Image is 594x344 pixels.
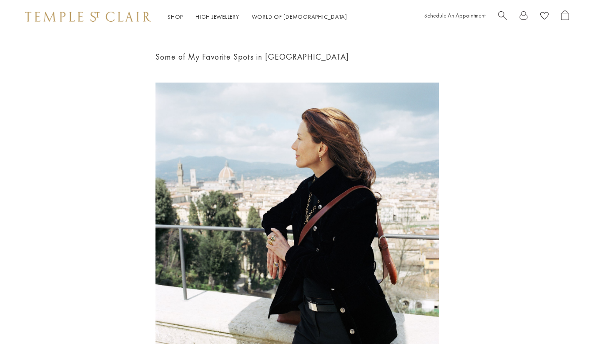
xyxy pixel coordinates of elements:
[168,13,183,20] a: ShopShop
[155,50,439,64] h1: Some of My Favorite Spots in [GEOGRAPHIC_DATA]
[195,13,239,20] a: High JewelleryHigh Jewellery
[168,12,347,22] nav: Main navigation
[252,13,347,20] a: World of [DEMOGRAPHIC_DATA]World of [DEMOGRAPHIC_DATA]
[561,10,569,23] a: Open Shopping Bag
[540,10,549,23] a: View Wishlist
[424,12,486,19] a: Schedule An Appointment
[25,12,151,22] img: Temple St. Clair
[498,10,507,23] a: Search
